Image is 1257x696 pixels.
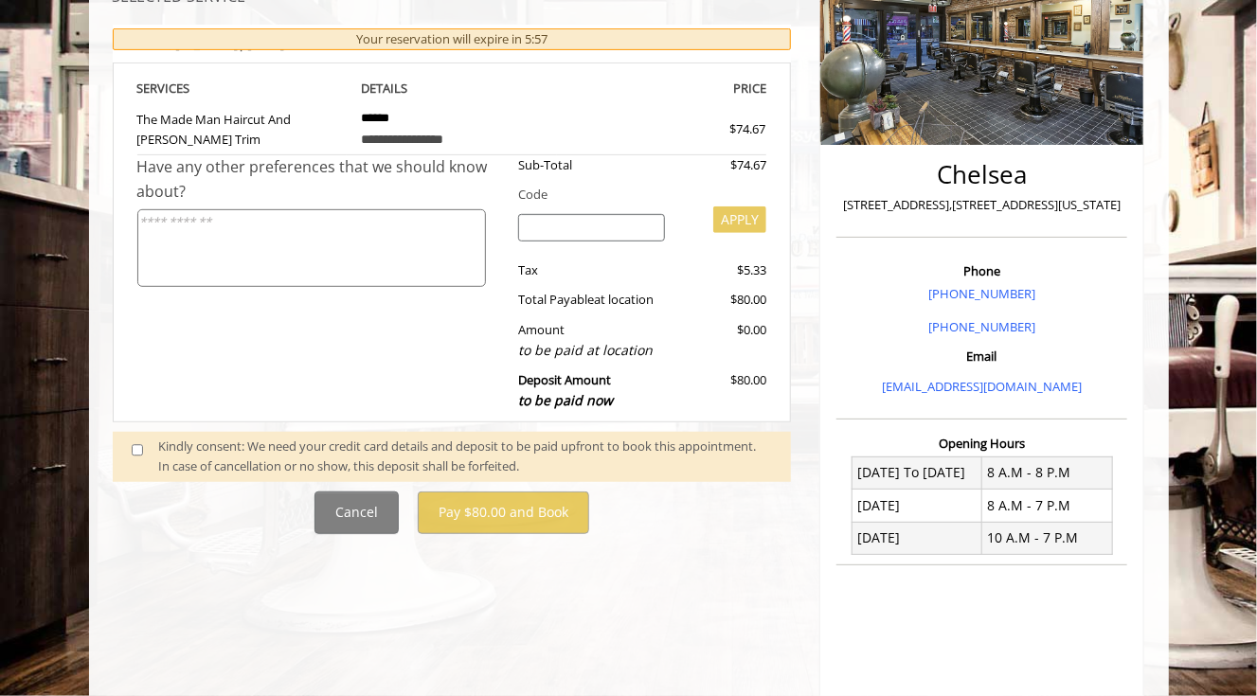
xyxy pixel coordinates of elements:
td: [DATE] [852,490,982,522]
div: to be paid at location [518,340,665,361]
h3: Phone [841,264,1122,277]
td: 10 A.M - 7 P.M [982,522,1113,554]
div: $80.00 [679,370,766,411]
a: [PHONE_NUMBER] [928,318,1035,335]
p: [STREET_ADDRESS],[STREET_ADDRESS][US_STATE] [841,195,1122,215]
span: at location [594,291,654,308]
div: $74.67 [679,155,766,175]
button: APPLY [713,206,766,233]
div: $0.00 [679,320,766,361]
b: Chelsea | [DATE] 9:00 AM [127,35,332,52]
button: Pay $80.00 and Book [418,491,589,534]
div: Code [504,185,766,205]
span: S [184,80,190,97]
td: 8 A.M - 7 P.M [982,490,1113,522]
td: 8 A.M - 8 P.M [982,456,1113,489]
td: The Made Man Haircut And [PERSON_NAME] Trim [137,99,348,155]
button: Cancel [314,491,399,534]
div: Total Payable [504,290,679,310]
div: Amount [504,320,679,361]
td: [DATE] [852,522,982,554]
div: $5.33 [679,260,766,280]
th: DETAILS [347,78,557,99]
div: $80.00 [679,290,766,310]
div: Have any other preferences that we should know about? [137,155,505,204]
th: SERVICE [137,78,348,99]
div: Kindly consent: We need your credit card details and deposit to be paid upfront to book this appo... [158,437,772,476]
td: [DATE] To [DATE] [852,456,982,489]
div: $74.67 [661,119,765,139]
h3: Opening Hours [836,437,1127,450]
span: to be paid now [518,391,613,409]
div: Sub-Total [504,155,679,175]
h2: Chelsea [841,161,1122,188]
th: PRICE [557,78,767,99]
div: Your reservation will expire in 5:57 [113,28,792,50]
span: , [US_STATE] [171,35,239,52]
a: [PHONE_NUMBER] [928,285,1035,302]
div: Tax [504,260,679,280]
a: [EMAIL_ADDRESS][DOMAIN_NAME] [882,378,1082,395]
h3: Email [841,349,1122,363]
b: Deposit Amount [518,371,613,409]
